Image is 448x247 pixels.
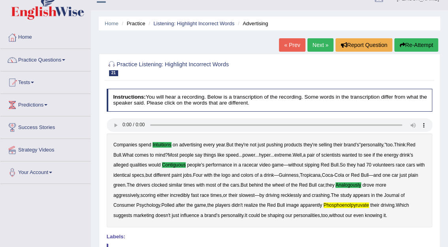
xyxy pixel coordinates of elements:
b: on [173,142,178,148]
b: comes [135,152,149,158]
b: video [259,162,270,168]
b: So [340,162,346,168]
b: drove [362,182,374,188]
div: . " ," . : . ? ... ... ... . , — . , . — , , - — . . , , , — . . , . . , , . [107,133,433,227]
b: every [203,142,215,148]
b: Bull [309,182,317,188]
b: Red [299,182,307,188]
b: to [358,152,362,158]
b: But [241,182,248,188]
b: our [345,213,352,218]
b: marketing [134,213,154,218]
b: most [206,182,216,188]
b: colors [241,172,253,178]
b: aggressively [113,193,139,198]
b: our [285,213,292,218]
b: things [203,152,216,158]
b: doesn't [155,213,170,218]
b: But [226,142,233,148]
b: Bull [361,172,369,178]
b: selling [319,142,332,148]
a: « Prev [279,38,305,52]
b: just [399,172,407,178]
b: The [127,182,135,188]
b: or [223,193,227,198]
b: their [228,193,237,198]
b: recklessly [280,193,301,198]
b: personality [361,142,383,148]
b: Which [396,202,409,208]
b: clocked [151,182,167,188]
b: knowing [365,213,382,218]
b: sipping [305,162,320,168]
b: slowest [239,193,255,198]
b: see [363,152,371,158]
b: Think [394,142,405,148]
b: to [150,152,154,158]
a: Practice Questions [0,49,90,69]
b: advertising [179,142,202,148]
b: just [172,213,179,218]
b: study [340,193,351,198]
b: shaping [267,213,284,218]
b: Most [168,152,178,158]
b: drink's [399,152,413,158]
b: The [331,193,339,198]
b: cars [406,162,415,168]
b: just [258,142,265,148]
b: the [291,182,298,188]
b: with [196,182,204,188]
b: What [122,152,134,158]
a: Next » [307,38,333,52]
b: one [382,172,390,178]
b: and [232,172,239,178]
b: scientists [321,152,341,158]
b: drivers [136,182,150,188]
b: speed [226,152,238,158]
b: car [318,182,324,188]
li: Practice [120,20,145,27]
b: players [215,202,230,208]
b: car [392,172,398,178]
b: race [395,162,405,168]
button: Report Question [335,38,392,52]
b: didn't [232,202,243,208]
b: hyper [259,152,270,158]
b: race [200,193,209,198]
b: a [200,213,203,218]
b: of [401,193,405,198]
h2: Practice Listening: Highlight Incorrect Words [107,60,309,76]
b: like [217,152,224,158]
b: intuitions [152,142,171,148]
b: Well [292,152,301,158]
b: performance [206,162,232,168]
b: after [176,202,185,208]
b: suggests [113,213,132,218]
b: too [321,213,328,218]
b: with [204,172,212,178]
b: if [373,152,375,158]
b: green [113,182,125,188]
b: Guinness [279,172,298,178]
b: volunteers [373,162,394,168]
b: even [353,213,363,218]
a: Success Stories [0,116,90,136]
b: Four [193,172,202,178]
b: cars [230,182,239,188]
b: they're [235,142,248,148]
b: the [214,172,220,178]
b: a [238,162,241,168]
b: the [376,152,383,158]
b: with [416,162,425,168]
button: Re-Attempt [394,38,438,52]
b: of [254,172,258,178]
b: the [222,182,229,188]
b: their [370,202,379,208]
b: brand's [344,142,359,148]
b: Polled [161,202,174,208]
b: year [216,142,225,148]
b: people's [187,162,204,168]
a: Strategy Videos [0,139,90,159]
b: 70 [366,162,371,168]
b: drink [264,172,274,178]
